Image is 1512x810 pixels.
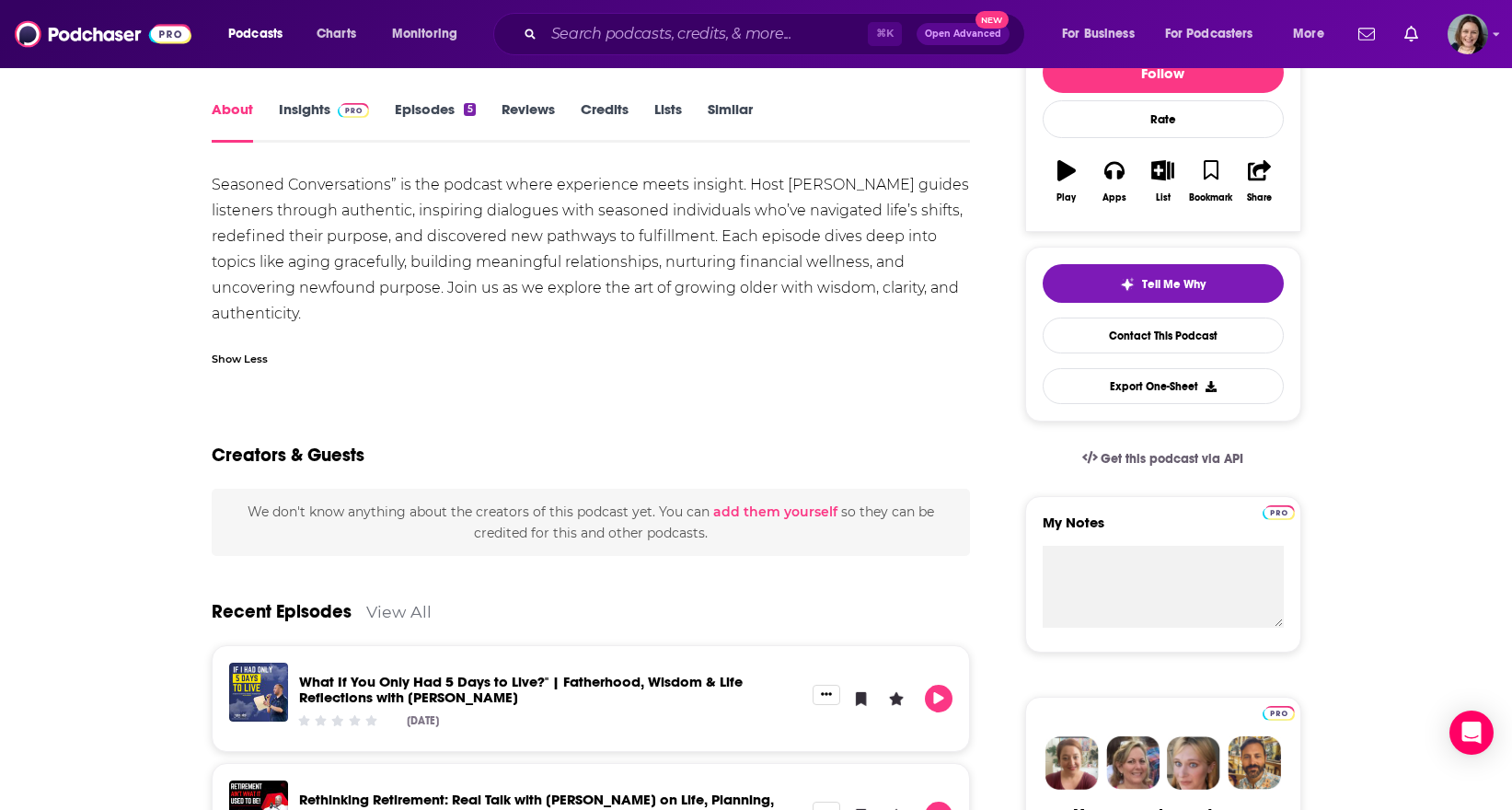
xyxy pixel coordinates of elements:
[1101,451,1243,467] span: Get this podcast via API
[295,713,379,727] div: Community Rating: 0 out of 5
[15,17,191,52] img: Podchaser - Follow, Share and Rate Podcasts
[1165,21,1253,47] span: For Podcasters
[1049,19,1158,49] button: open menu
[1062,21,1135,47] span: For Business
[212,444,364,467] h2: Creators & Guests
[1247,192,1272,203] div: Share
[925,685,952,712] button: Play
[848,685,875,712] button: Bookmark Episode
[1102,192,1126,203] div: Apps
[1448,14,1488,54] img: User Profile
[464,103,475,116] div: 5
[1263,703,1295,721] a: Pro website
[215,19,306,49] button: open menu
[883,685,910,712] button: Leave a Rating
[1043,264,1284,303] button: tell me why sparkleTell Me Why
[708,100,753,143] a: Similar
[1043,100,1284,138] div: Rate
[338,103,370,118] img: Podchaser Pro
[1448,14,1488,54] span: Logged in as micglogovac
[212,172,971,327] div: Seasoned Conversations” is the podcast where experience meets insight. Host [PERSON_NAME] guides ...
[1351,18,1382,50] a: Show notifications dropdown
[581,100,629,143] a: Credits
[1189,192,1232,203] div: Bookmark
[407,714,439,727] div: [DATE]
[654,100,682,143] a: Lists
[1106,736,1160,790] img: Barbara Profile
[1280,19,1347,49] button: open menu
[395,100,475,143] a: Episodes5
[1043,148,1091,214] button: Play
[975,11,1009,29] span: New
[544,19,868,49] input: Search podcasts, credits, & more...
[813,685,840,705] button: Show More Button
[1187,148,1235,214] button: Bookmark
[229,663,288,722] img: What If You Only Had 5 Days to Live?" | Fatherhood, Wisdom & Life Reflections with Javin Foremann
[502,100,555,143] a: Reviews
[317,21,356,47] span: Charts
[1397,18,1425,50] a: Show notifications dropdown
[1120,277,1135,292] img: tell me why sparkle
[925,29,1001,39] span: Open Advanced
[392,21,457,47] span: Monitoring
[1263,505,1295,520] img: Podchaser Pro
[366,602,432,621] a: View All
[212,100,253,143] a: About
[1043,514,1284,546] label: My Notes
[1068,436,1259,481] a: Get this podcast via API
[379,19,481,49] button: open menu
[1043,318,1284,353] a: Contact This Podcast
[228,21,283,47] span: Podcasts
[868,22,902,46] span: ⌘ K
[1228,736,1281,790] img: Jon Profile
[1156,192,1171,203] div: List
[1167,736,1220,790] img: Jules Profile
[248,503,934,540] span: We don't know anything about the creators of this podcast yet . You can so they can be credited f...
[1043,368,1284,404] button: Export One-Sheet
[279,100,370,143] a: InsightsPodchaser Pro
[1043,52,1284,93] button: Follow
[1045,736,1099,790] img: Sydney Profile
[1138,148,1186,214] button: List
[1142,277,1206,292] span: Tell Me Why
[713,504,837,519] button: add them yourself
[1449,711,1494,755] div: Open Intercom Messenger
[212,600,352,623] a: Recent Episodes
[511,13,1043,55] div: Search podcasts, credits, & more...
[1153,19,1280,49] button: open menu
[1293,21,1324,47] span: More
[299,673,743,706] a: What If You Only Had 5 Days to Live?" | Fatherhood, Wisdom & Life Reflections with Javin Foremann
[1448,14,1488,54] button: Show profile menu
[1263,503,1295,520] a: Pro website
[1263,706,1295,721] img: Podchaser Pro
[305,19,367,49] a: Charts
[1056,192,1076,203] div: Play
[1091,148,1138,214] button: Apps
[1235,148,1283,214] button: Share
[917,23,1010,45] button: Open AdvancedNew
